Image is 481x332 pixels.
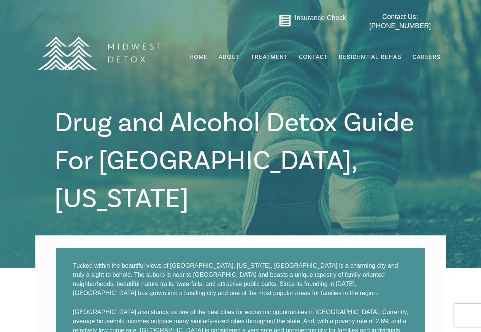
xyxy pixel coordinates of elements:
span: Careers [413,53,441,61]
span: Contact [299,54,328,60]
a: Careers [412,50,441,64]
a: Home [189,50,208,64]
a: Go to midwestdetox.com/message-form-page/ [279,14,291,30]
span: About [219,54,240,60]
img: MD Logo Horitzontal white-01 (1) (1) [32,20,165,86]
span: Treatment [251,54,288,60]
a: Residential Rehab [338,50,402,64]
a: About [218,50,241,64]
p: Tucked within the beautiful views of [GEOGRAPHIC_DATA], [US_STATE], [GEOGRAPHIC_DATA] is a charmi... [73,261,408,298]
span: Drug and Alcohol Detox Guide For [GEOGRAPHIC_DATA], [US_STATE] [54,105,414,216]
a: Treatment [250,50,289,64]
span: Residential Rehab [339,53,402,61]
a: Contact [298,50,329,64]
span: Home [189,53,208,61]
span: Contact Us: [PHONE_NUMBER] [369,13,431,29]
a: Insurance Check [295,14,346,22]
a: Contact Us: [PHONE_NUMBER] [354,13,446,30]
